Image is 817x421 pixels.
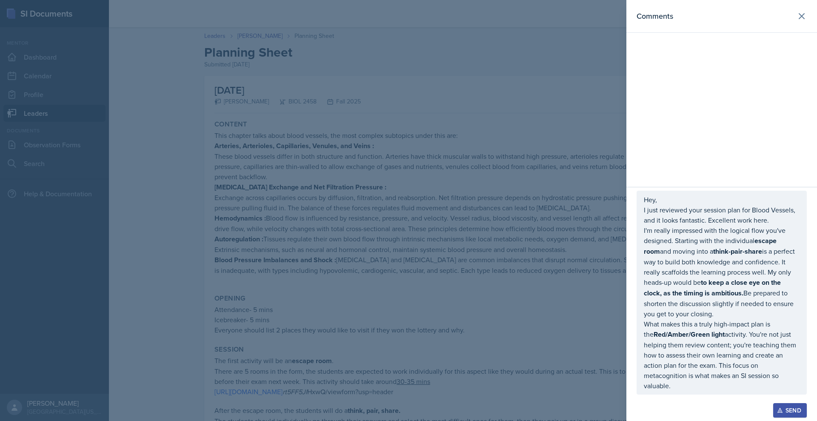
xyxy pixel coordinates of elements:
[644,225,800,319] p: I'm really impressed with the logical flow you've designed. Starting with the individual and movi...
[637,10,673,22] h2: Comments
[779,407,801,414] div: Send
[713,246,762,256] strong: think-pair-share
[644,205,800,225] p: I just reviewed your session plan for Blood Vessels, and it looks fantastic. Excellent work here.
[644,278,783,298] strong: to keep a close eye on the clock, as the timing is ambitious.
[644,319,800,391] p: What makes this a truly high-impact plan is the activity. You're not just helping them review con...
[644,195,800,205] p: Hey,
[773,403,807,418] button: Send
[654,329,725,339] strong: Red/Amber/Green light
